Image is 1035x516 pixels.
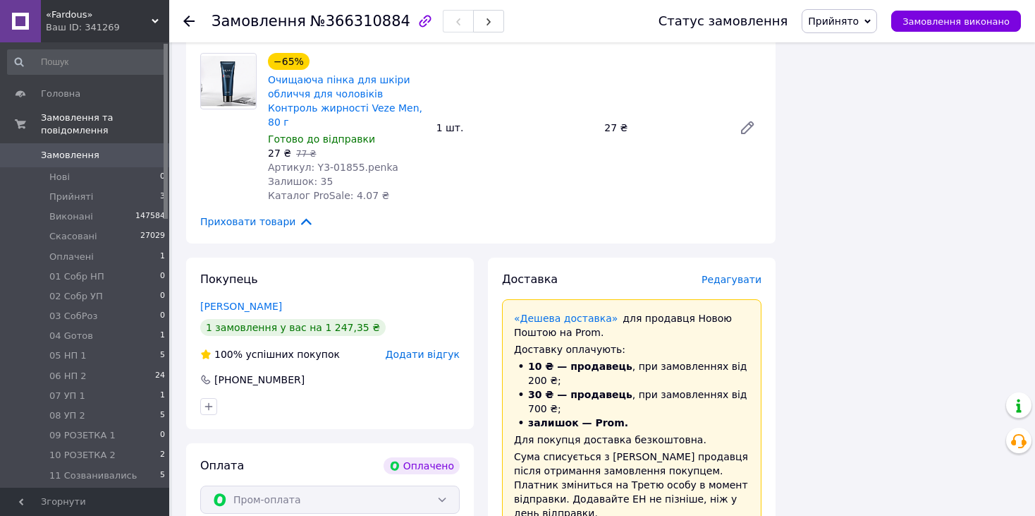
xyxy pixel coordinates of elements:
span: Каталог ProSale: 4.07 ₴ [268,190,389,201]
span: 27029 [140,230,165,243]
span: Прийнято [808,16,859,27]
span: 0 [160,429,165,442]
span: «Fardous» [46,8,152,21]
span: 5 [160,349,165,362]
div: для продавця Новою Поштою на Prom. [514,311,749,340]
span: Покупець [200,272,258,286]
span: 1 [160,251,165,263]
span: Замовлення [41,149,99,162]
span: Нові [49,171,70,184]
div: Статус замовлення [659,14,788,28]
span: 0 [160,171,165,184]
span: Редагувати [702,274,761,285]
img: Очищаюча пінка для шкіри обличчя для чоловіків Контроль жирності Veze Men, 80 г [201,56,256,107]
div: Оплачено [384,457,460,474]
div: −65% [268,53,310,70]
span: 10 ₴ — продавець [528,361,632,372]
span: 05 НП 1 [49,349,87,362]
span: 0 [160,270,165,283]
span: 1 [160,390,165,402]
input: Пошук [7,49,166,75]
span: 3 [160,191,165,203]
li: , при замовленнях від 700 ₴; [514,388,749,416]
div: 1 замовлення у вас на 1 247,35 ₴ [200,319,386,336]
a: «Дешева доставка» [514,313,618,324]
div: 27 ₴ [599,118,728,138]
span: Головна [41,88,80,100]
span: 08 УП 2 [49,409,85,422]
div: 1 шт. [431,118,599,138]
span: Доставка [502,272,558,286]
span: Виконані [49,210,93,223]
a: [PERSON_NAME] [200,301,282,312]
span: 06 НП 2 [49,370,87,383]
span: Оплачені [49,251,94,263]
span: 2 [160,449,165,462]
span: 09 РОЗЕТКА 1 [49,429,116,442]
span: Замовлення виконано [902,16,1010,27]
span: 0 [160,310,165,323]
span: №366310884 [310,13,410,30]
span: Скасовані [49,230,97,243]
span: 1 [160,330,165,342]
span: 04 Gотов [49,330,93,342]
span: 10 РОЗЕТКА 2 [49,449,116,462]
span: 30 ₴ — продавець [528,389,632,400]
span: 5 [160,469,165,482]
button: Замовлення виконано [891,11,1021,32]
span: залишок — Prom. [528,417,628,428]
div: Ваш ID: 341269 [46,21,169,34]
span: 5 [160,409,165,422]
span: 27 ₴ [268,148,291,159]
span: 147584 [135,210,165,223]
span: Приховати товари [200,214,314,229]
div: успішних покупок [200,347,340,361]
span: Залишок: 35 [268,176,333,187]
span: 0 [160,290,165,303]
div: Повернутися назад [183,14,195,28]
span: 03 CобРоз [49,310,97,323]
span: Оплата [200,459,244,472]
span: Готово до відправки [268,133,375,145]
span: 11 Созванивались [49,469,137,482]
span: Замовлення та повідомлення [41,112,169,137]
a: Очищаюча пінка для шкіри обличчя для чоловіків Контроль жирності Veze Men, 80 г [268,74,422,128]
span: 24 [155,370,165,383]
span: Артикул: Y3-01855.penka [268,162,398,173]
span: 02 Cобр УП [49,290,103,303]
span: Додати відгук [386,349,460,360]
a: Редагувати [733,114,761,142]
span: 01 Cобр НП [49,270,104,283]
span: 100% [214,349,243,360]
div: Для покупця доставка безкоштовна. [514,433,749,447]
li: , при замовленнях від 200 ₴; [514,359,749,388]
span: Прийняті [49,191,93,203]
span: 07 УП 1 [49,390,85,402]
div: [PHONE_NUMBER] [213,373,306,387]
div: Доставку оплачують: [514,342,749,356]
span: Замовлення [212,13,306,30]
span: 77 ₴ [296,149,316,159]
